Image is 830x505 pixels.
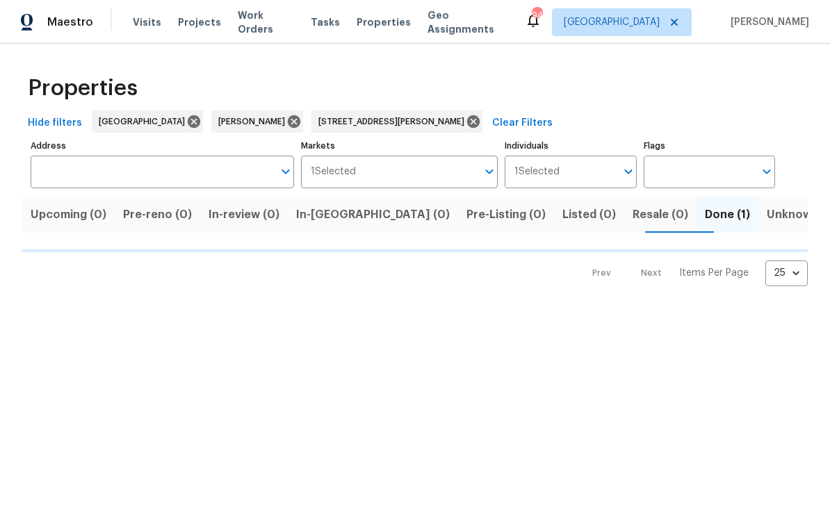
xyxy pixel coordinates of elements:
[238,8,294,36] span: Work Orders
[757,162,776,181] button: Open
[99,115,190,129] span: [GEOGRAPHIC_DATA]
[487,110,558,136] button: Clear Filters
[514,166,560,178] span: 1 Selected
[133,15,161,29] span: Visits
[318,115,470,129] span: [STREET_ADDRESS][PERSON_NAME]
[428,8,508,36] span: Geo Assignments
[579,260,808,286] nav: Pagination Navigation
[92,110,203,133] div: [GEOGRAPHIC_DATA]
[644,142,775,150] label: Flags
[725,15,809,29] span: [PERSON_NAME]
[22,110,88,136] button: Hide filters
[311,17,340,27] span: Tasks
[357,15,411,29] span: Properties
[619,162,638,181] button: Open
[765,255,808,291] div: 25
[466,205,546,224] span: Pre-Listing (0)
[211,110,303,133] div: [PERSON_NAME]
[505,142,636,150] label: Individuals
[47,15,93,29] span: Maestro
[564,15,660,29] span: [GEOGRAPHIC_DATA]
[301,142,498,150] label: Markets
[218,115,291,129] span: [PERSON_NAME]
[123,205,192,224] span: Pre-reno (0)
[480,162,499,181] button: Open
[532,8,542,22] div: 94
[28,115,82,132] span: Hide filters
[679,266,749,280] p: Items Per Page
[492,115,553,132] span: Clear Filters
[633,205,688,224] span: Resale (0)
[562,205,616,224] span: Listed (0)
[178,15,221,29] span: Projects
[296,205,450,224] span: In-[GEOGRAPHIC_DATA] (0)
[31,142,294,150] label: Address
[705,205,750,224] span: Done (1)
[28,81,138,95] span: Properties
[311,110,482,133] div: [STREET_ADDRESS][PERSON_NAME]
[311,166,356,178] span: 1 Selected
[209,205,279,224] span: In-review (0)
[276,162,295,181] button: Open
[31,205,106,224] span: Upcoming (0)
